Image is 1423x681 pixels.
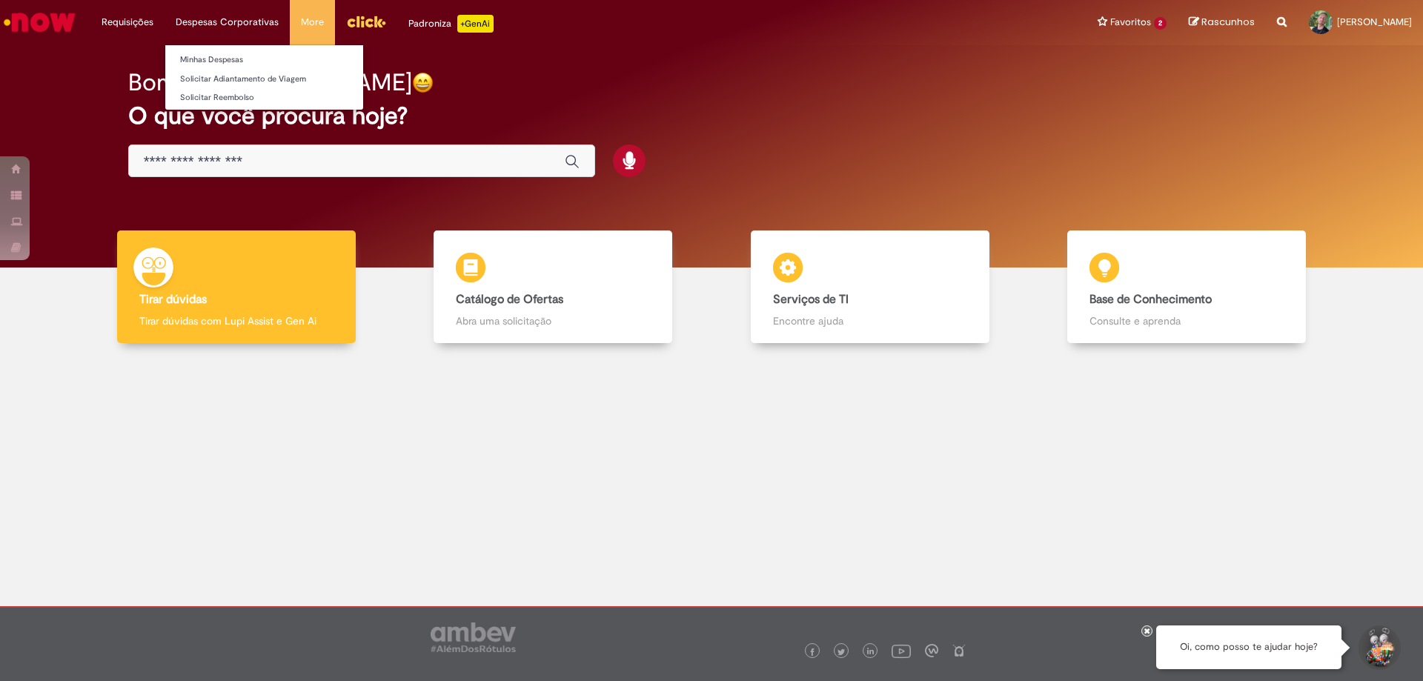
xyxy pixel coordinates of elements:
h2: Bom dia, [PERSON_NAME] [128,70,412,96]
p: Abra uma solicitação [456,313,650,328]
span: Favoritos [1110,15,1151,30]
p: Consulte e aprenda [1089,313,1284,328]
img: logo_footer_youtube.png [892,641,911,660]
img: logo_footer_workplace.png [925,644,938,657]
span: 2 [1154,17,1167,30]
div: Oi, como posso te ajudar hoje? [1156,625,1341,669]
a: Tirar dúvidas Tirar dúvidas com Lupi Assist e Gen Ai [78,230,395,344]
span: Rascunhos [1201,15,1255,29]
span: More [301,15,324,30]
span: Requisições [102,15,153,30]
a: Solicitar Adiantamento de Viagem [165,71,363,87]
b: Base de Conhecimento [1089,292,1212,307]
span: [PERSON_NAME] [1337,16,1412,28]
img: logo_footer_twitter.png [837,648,845,656]
img: logo_footer_facebook.png [809,648,816,656]
a: Rascunhos [1189,16,1255,30]
p: Tirar dúvidas com Lupi Assist e Gen Ai [139,313,334,328]
p: Encontre ajuda [773,313,967,328]
img: logo_footer_naosei.png [952,644,966,657]
ul: Despesas Corporativas [165,44,364,110]
b: Catálogo de Ofertas [456,292,563,307]
h2: O que você procura hoje? [128,103,1296,129]
img: ServiceNow [1,7,78,37]
img: logo_footer_ambev_rotulo_gray.png [431,622,516,652]
b: Serviços de TI [773,292,849,307]
img: logo_footer_linkedin.png [867,648,875,657]
a: Base de Conhecimento Consulte e aprenda [1029,230,1346,344]
a: Catálogo de Ofertas Abra uma solicitação [395,230,712,344]
a: Serviços de TI Encontre ajuda [711,230,1029,344]
img: click_logo_yellow_360x200.png [346,10,386,33]
img: happy-face.png [412,72,434,93]
p: +GenAi [457,15,494,33]
a: Solicitar Reembolso [165,90,363,106]
b: Tirar dúvidas [139,292,207,307]
div: Padroniza [408,15,494,33]
button: Iniciar Conversa de Suporte [1356,625,1401,670]
span: Despesas Corporativas [176,15,279,30]
a: Minhas Despesas [165,52,363,68]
